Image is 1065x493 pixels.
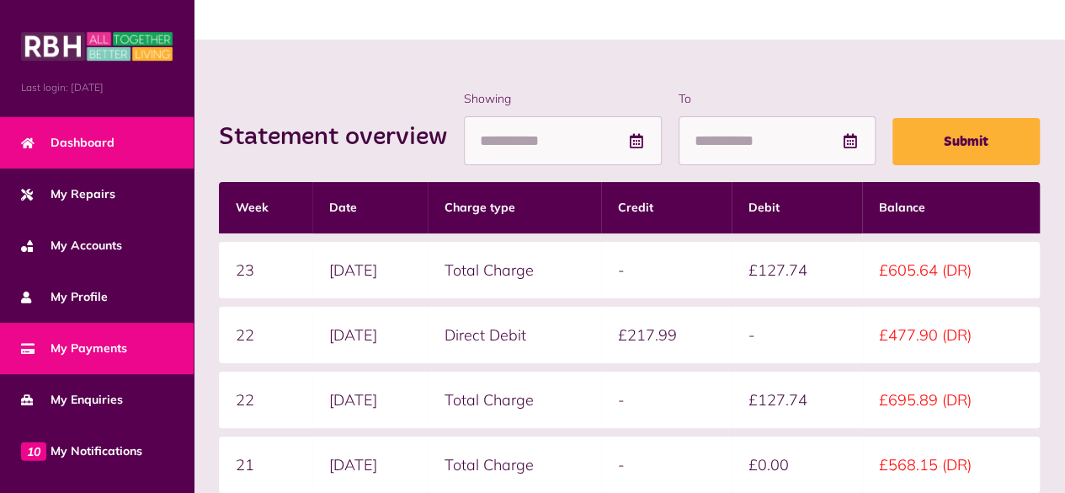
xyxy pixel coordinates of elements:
span: My Profile [21,288,108,306]
td: £568.15 (DR) [862,437,1040,493]
label: Showing [464,90,662,108]
td: Total Charge [428,437,601,493]
td: - [601,437,732,493]
img: MyRBH [21,29,173,63]
th: Balance [862,182,1040,233]
label: To [679,90,876,108]
td: [DATE] [312,437,428,493]
td: £477.90 (DR) [862,307,1040,363]
h2: Statement overview [219,122,464,153]
td: - [601,242,732,298]
span: My Repairs [21,185,115,203]
span: My Enquiries [21,391,123,409]
th: Week [219,182,312,233]
td: 21 [219,437,312,493]
th: Date [312,182,428,233]
td: £217.99 [601,307,732,363]
td: 22 [219,307,312,363]
td: [DATE] [312,307,428,363]
span: Dashboard [21,134,114,152]
td: - [732,307,862,363]
td: 22 [219,372,312,428]
td: £127.74 [732,242,862,298]
th: Charge type [428,182,601,233]
span: My Notifications [21,442,142,460]
td: - [601,372,732,428]
td: Total Charge [428,372,601,428]
td: 23 [219,242,312,298]
th: Debit [732,182,862,233]
td: Total Charge [428,242,601,298]
td: £127.74 [732,372,862,428]
span: 10 [21,442,46,460]
td: Direct Debit [428,307,601,363]
button: Submit [892,118,1040,165]
span: Last login: [DATE] [21,80,173,95]
td: [DATE] [312,372,428,428]
th: Credit [601,182,732,233]
td: £0.00 [732,437,862,493]
td: £605.64 (DR) [862,242,1040,298]
td: £695.89 (DR) [862,372,1040,428]
span: My Accounts [21,237,122,255]
span: My Payments [21,340,127,357]
td: [DATE] [312,242,428,298]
